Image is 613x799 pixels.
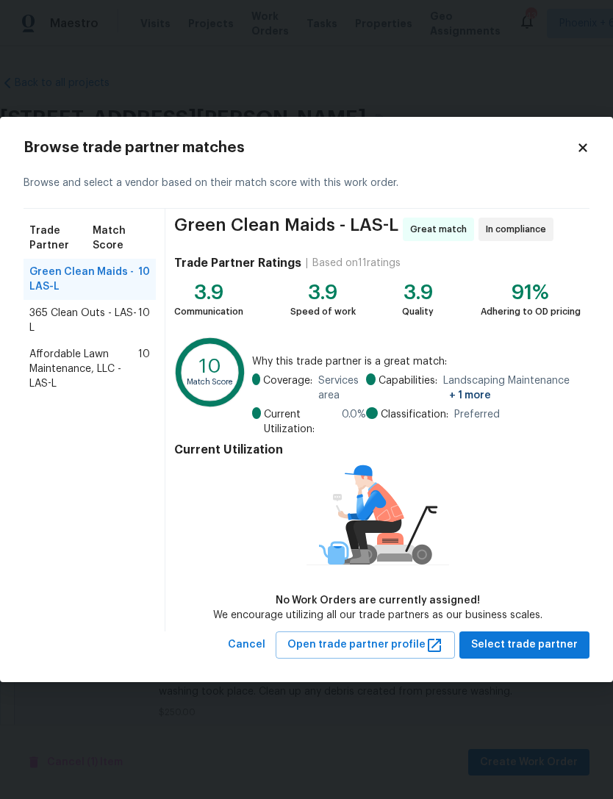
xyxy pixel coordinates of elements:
button: Open trade partner profile [276,631,455,659]
div: Browse and select a vendor based on their match score with this work order. [24,158,589,209]
div: Communication [174,304,243,319]
span: Match Score [93,223,150,253]
div: | [301,256,312,270]
span: In compliance [486,222,552,237]
span: Services area [318,373,366,403]
span: Classification: [381,407,448,422]
span: Green Clean Maids - LAS-L [29,265,138,294]
span: Capabilities: [379,373,437,403]
div: We encourage utilizing all our trade partners as our business scales. [213,608,542,623]
span: Open trade partner profile [287,636,443,654]
span: Landscaping Maintenance [443,373,581,403]
span: 365 Clean Outs - LAS-L [29,306,138,335]
button: Select trade partner [459,631,589,659]
span: 10 [138,347,150,391]
text: 10 [199,356,221,376]
div: Adhering to OD pricing [481,304,581,319]
span: Green Clean Maids - LAS-L [174,218,398,241]
span: Trade Partner [29,223,93,253]
div: 3.9 [402,285,434,300]
span: 0.0 % [342,407,366,437]
h4: Current Utilization [174,443,581,457]
button: Cancel [222,631,271,659]
span: Cancel [228,636,265,654]
div: 3.9 [174,285,243,300]
h2: Browse trade partner matches [24,140,576,155]
span: + 1 more [449,390,491,401]
div: Speed of work [290,304,356,319]
span: Current Utilization: [264,407,336,437]
h4: Trade Partner Ratings [174,256,301,270]
div: 91% [481,285,581,300]
span: Great match [410,222,473,237]
span: Why this trade partner is a great match: [252,354,581,369]
span: 10 [138,265,150,294]
div: No Work Orders are currently assigned! [213,593,542,608]
div: Quality [402,304,434,319]
div: Based on 11 ratings [312,256,401,270]
div: 3.9 [290,285,356,300]
span: 10 [138,306,150,335]
span: Affordable Lawn Maintenance, LLC - LAS-L [29,347,138,391]
text: Match Score [187,378,234,386]
span: Select trade partner [471,636,578,654]
span: Preferred [454,407,500,422]
span: Coverage: [263,373,312,403]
